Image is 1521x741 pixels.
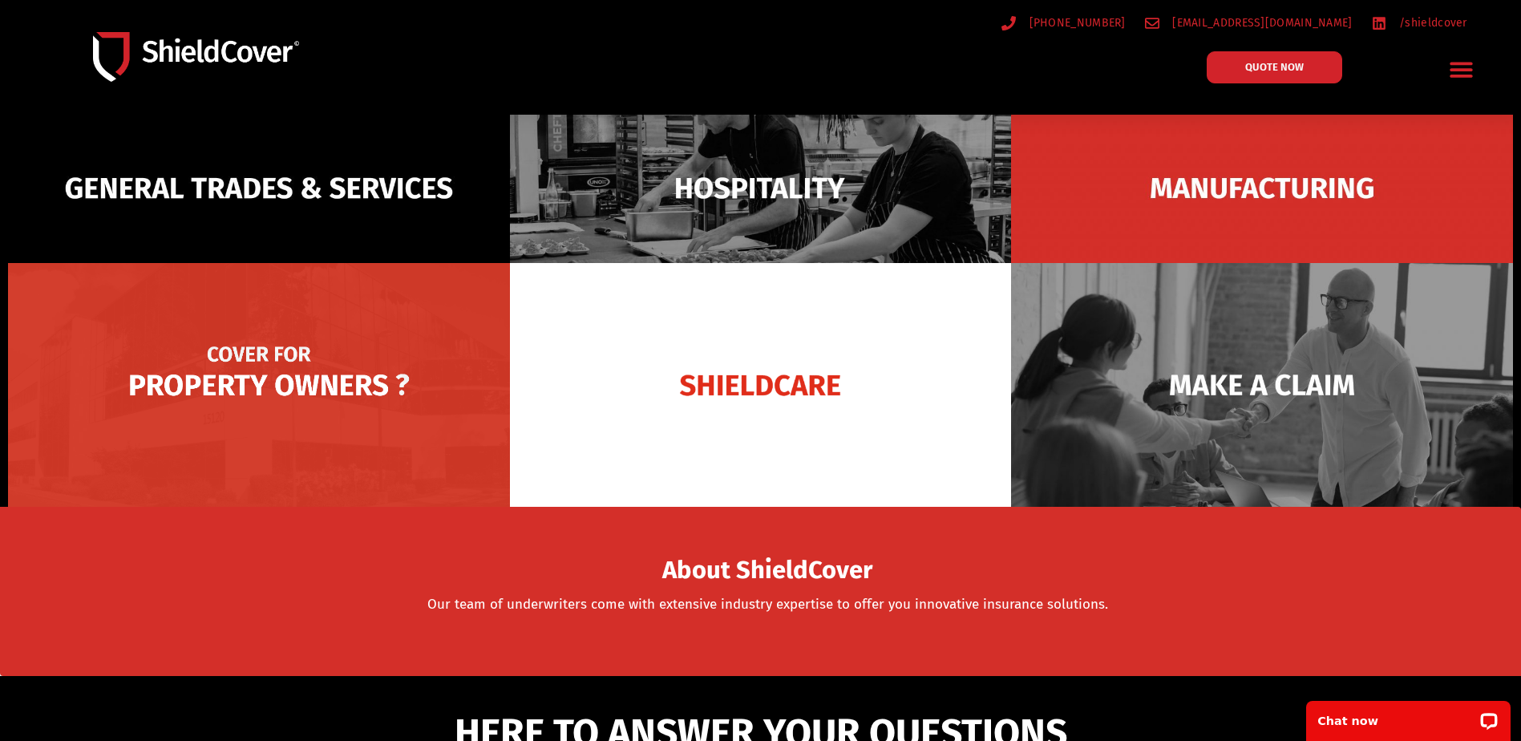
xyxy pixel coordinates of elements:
span: [PHONE_NUMBER] [1025,13,1126,33]
iframe: LiveChat chat widget [1296,690,1521,741]
span: [EMAIL_ADDRESS][DOMAIN_NAME] [1168,13,1352,33]
a: QUOTE NOW [1207,51,1342,83]
a: Our team of underwriters come with extensive industry expertise to offer you innovative insurance... [427,596,1108,613]
img: Shield-Cover-Underwriting-Australia-logo-full [93,32,299,83]
div: Menu Toggle [1442,51,1480,88]
a: [EMAIL_ADDRESS][DOMAIN_NAME] [1145,13,1353,33]
span: /shieldcover [1395,13,1467,33]
span: QUOTE NOW [1245,62,1304,72]
a: /shieldcover [1372,13,1467,33]
a: [PHONE_NUMBER] [1001,13,1126,33]
a: About ShieldCover [662,565,872,581]
span: About ShieldCover [662,561,872,581]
